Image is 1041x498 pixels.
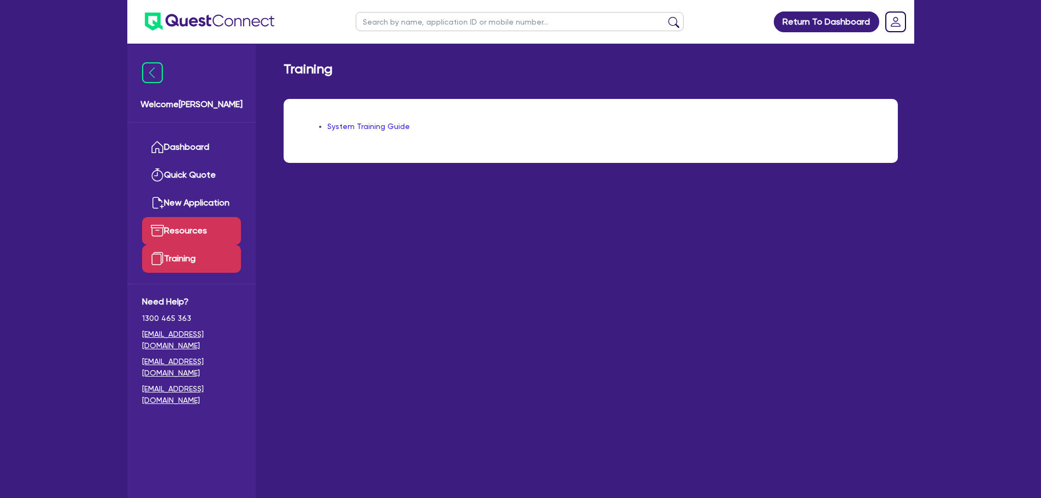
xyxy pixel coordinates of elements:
[284,61,333,77] h2: Training
[142,356,241,379] a: [EMAIL_ADDRESS][DOMAIN_NAME]
[142,383,241,406] a: [EMAIL_ADDRESS][DOMAIN_NAME]
[142,62,163,83] img: icon-menu-close
[356,12,684,31] input: Search by name, application ID or mobile number...
[142,133,241,161] a: Dashboard
[142,217,241,245] a: Resources
[151,168,164,181] img: quick-quote
[151,196,164,209] img: new-application
[142,313,241,324] span: 1300 465 363
[151,252,164,265] img: training
[151,224,164,237] img: resources
[327,122,410,131] a: System Training Guide
[142,295,241,308] span: Need Help?
[142,329,241,351] a: [EMAIL_ADDRESS][DOMAIN_NAME]
[145,13,274,31] img: quest-connect-logo-blue
[142,161,241,189] a: Quick Quote
[881,8,910,36] a: Dropdown toggle
[774,11,879,32] a: Return To Dashboard
[140,98,243,111] span: Welcome [PERSON_NAME]
[142,245,241,273] a: Training
[142,189,241,217] a: New Application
